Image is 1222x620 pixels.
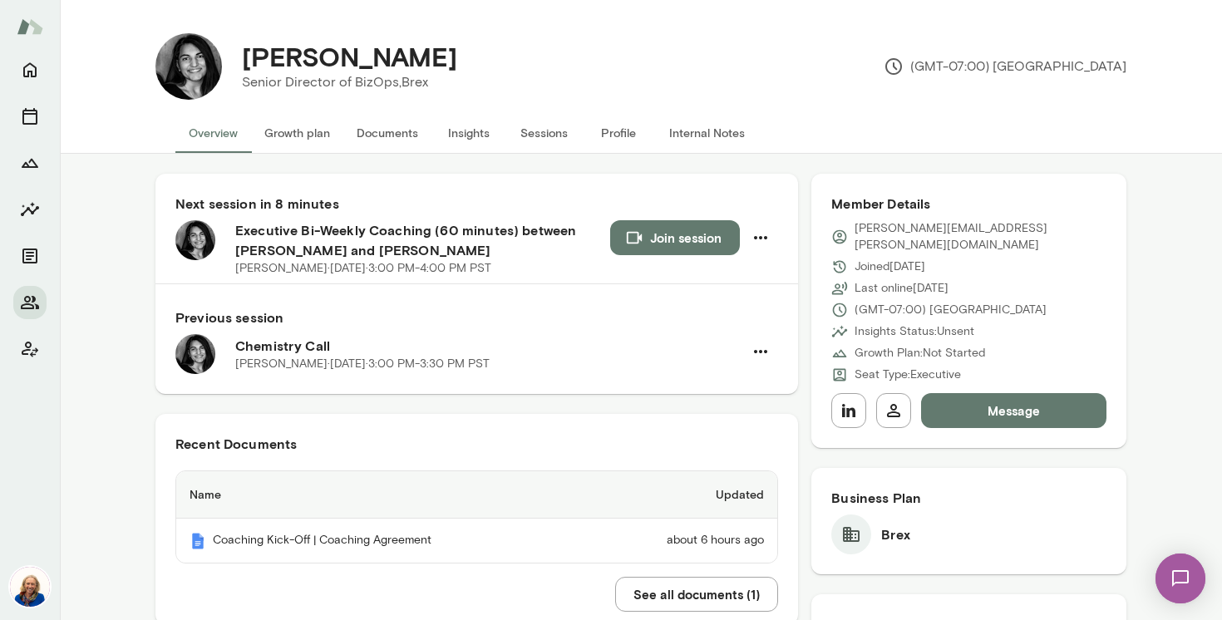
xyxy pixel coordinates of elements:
button: Insights [431,113,506,153]
td: about 6 hours ago [588,519,777,563]
button: Overview [175,113,251,153]
button: Profile [581,113,656,153]
p: [PERSON_NAME] · [DATE] · 3:00 PM-3:30 PM PST [235,356,490,372]
img: Mento [17,11,43,42]
button: Documents [343,113,431,153]
th: Coaching Kick-Off | Coaching Agreement [176,519,588,563]
p: Joined [DATE] [855,258,925,275]
img: Cathy Wright [10,567,50,607]
h6: Previous session [175,308,778,327]
p: Last online [DATE] [855,280,949,297]
button: Client app [13,332,47,366]
h6: Member Details [831,194,1106,214]
button: Internal Notes [656,113,758,153]
h6: Business Plan [831,488,1106,508]
p: Senior Director of BizOps, Brex [242,72,457,92]
h6: Executive Bi-Weekly Coaching (60 minutes) between [PERSON_NAME] and [PERSON_NAME] [235,220,610,260]
p: (GMT-07:00) [GEOGRAPHIC_DATA] [884,57,1126,76]
button: Sessions [506,113,581,153]
img: Ambika Kumar [155,33,222,100]
button: Sessions [13,100,47,133]
th: Updated [588,471,777,519]
p: [PERSON_NAME] · [DATE] · 3:00 PM-4:00 PM PST [235,260,491,277]
p: [PERSON_NAME][EMAIL_ADDRESS][PERSON_NAME][DOMAIN_NAME] [855,220,1106,253]
h6: Next session in 8 minutes [175,194,778,214]
img: Mento [190,533,206,549]
p: Seat Type: Executive [855,367,961,383]
button: Join session [610,220,740,255]
th: Name [176,471,588,519]
button: Documents [13,239,47,273]
button: See all documents (1) [615,577,778,612]
button: Insights [13,193,47,226]
p: Growth Plan: Not Started [855,345,985,362]
h6: Brex [881,524,910,544]
p: (GMT-07:00) [GEOGRAPHIC_DATA] [855,302,1047,318]
button: Growth plan [251,113,343,153]
h6: Recent Documents [175,434,778,454]
button: Message [921,393,1106,428]
h6: Chemistry Call [235,336,743,356]
button: Members [13,286,47,319]
p: Insights Status: Unsent [855,323,974,340]
h4: [PERSON_NAME] [242,41,457,72]
button: Home [13,53,47,86]
button: Growth Plan [13,146,47,180]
